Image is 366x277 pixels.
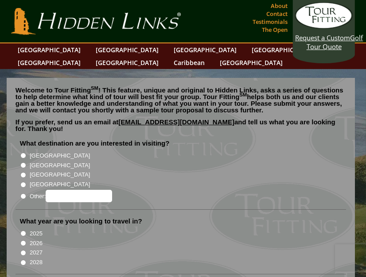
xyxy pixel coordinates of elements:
[30,170,90,179] label: [GEOGRAPHIC_DATA]
[20,139,170,148] label: What destination are you interested in visiting?
[30,239,43,248] label: 2026
[91,43,163,56] a: [GEOGRAPHIC_DATA]
[30,248,43,257] label: 2027
[30,180,90,189] label: [GEOGRAPHIC_DATA]
[16,87,346,113] p: Welcome to Tour Fitting ! This feature, unique and original to Hidden Links, asks a series of que...
[169,43,241,56] a: [GEOGRAPHIC_DATA]
[30,190,112,202] label: Other:
[118,118,234,126] a: [EMAIL_ADDRESS][DOMAIN_NAME]
[250,15,290,28] a: Testimonials
[264,8,290,20] a: Contact
[260,23,290,36] a: The Open
[46,190,112,202] input: Other:
[295,33,350,42] span: Request a Custom
[239,92,247,97] sup: SM
[20,217,142,226] label: What year are you looking to travel in?
[30,229,43,238] label: 2025
[295,2,353,51] a: Request a CustomGolf Tour Quote
[247,43,319,56] a: [GEOGRAPHIC_DATA]
[30,258,43,267] label: 2028
[16,119,346,138] p: If you prefer, send us an email at and tell us what you are looking for. Thank you!
[91,85,98,91] sup: SM
[215,56,287,69] a: [GEOGRAPHIC_DATA]
[13,56,85,69] a: [GEOGRAPHIC_DATA]
[91,56,163,69] a: [GEOGRAPHIC_DATA]
[13,43,85,56] a: [GEOGRAPHIC_DATA]
[169,56,209,69] a: Caribbean
[30,161,90,170] label: [GEOGRAPHIC_DATA]
[30,151,90,160] label: [GEOGRAPHIC_DATA]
